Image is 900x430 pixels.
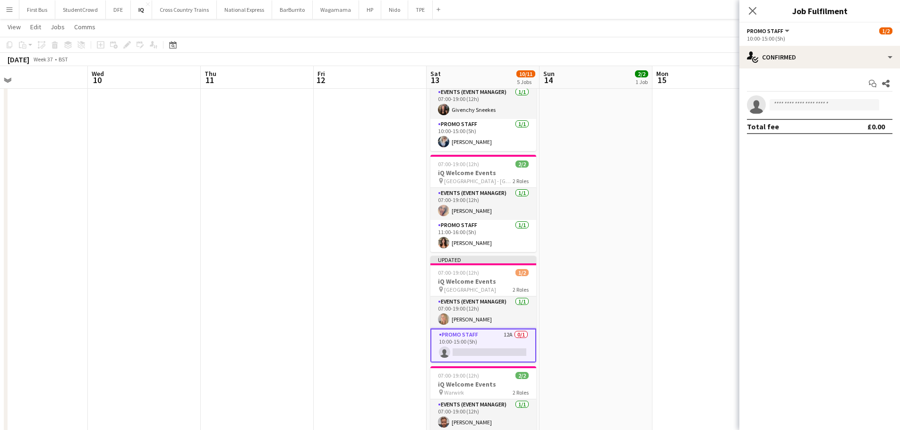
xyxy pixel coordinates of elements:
[430,155,536,252] app-job-card: 07:00-19:00 (12h)2/2iQ Welcome Events [GEOGRAPHIC_DATA] - [GEOGRAPHIC_DATA]2 RolesEvents (Event M...
[55,0,106,19] button: StudentCrowd
[59,56,68,63] div: BST
[316,75,325,85] span: 12
[438,372,479,379] span: 07:00-19:00 (12h)
[90,75,104,85] span: 10
[272,0,313,19] button: BarBurrito
[430,188,536,220] app-card-role: Events (Event Manager)1/107:00-19:00 (12h)[PERSON_NAME]
[635,78,648,85] div: 1 Job
[430,256,536,363] app-job-card: Updated07:00-19:00 (12h)1/2iQ Welcome Events [GEOGRAPHIC_DATA]2 RolesEvents (Event Manager)1/107:...
[152,0,217,19] button: Cross Country Trains
[444,177,513,185] span: [GEOGRAPHIC_DATA] - [GEOGRAPHIC_DATA]
[430,220,536,252] app-card-role: Promo Staff1/111:00-16:00 (5h)[PERSON_NAME]
[30,23,41,31] span: Edit
[655,75,669,85] span: 15
[542,75,555,85] span: 14
[444,389,464,396] span: Warwirk
[205,69,216,78] span: Thu
[430,119,536,151] app-card-role: Promo Staff1/110:00-15:00 (5h)[PERSON_NAME]
[517,78,535,85] div: 5 Jobs
[359,0,381,19] button: HP
[867,122,885,131] div: £0.00
[131,0,152,19] button: IQ
[515,372,529,379] span: 2/2
[430,296,536,329] app-card-role: Events (Event Manager)1/107:00-19:00 (12h)[PERSON_NAME]
[203,75,216,85] span: 11
[747,27,783,34] span: Promo Staff
[747,35,892,42] div: 10:00-15:00 (5h)
[74,23,95,31] span: Comms
[747,27,791,34] button: Promo Staff
[656,69,669,78] span: Mon
[444,286,496,293] span: [GEOGRAPHIC_DATA]
[516,70,535,77] span: 10/11
[438,269,479,276] span: 07:00-19:00 (12h)
[408,0,433,19] button: TPE
[739,46,900,68] div: Confirmed
[513,177,529,185] span: 2 Roles
[513,286,529,293] span: 2 Roles
[106,0,131,19] button: DFE
[430,87,536,119] app-card-role: Events (Event Manager)1/107:00-19:00 (12h)Givenchy Sneekes
[747,122,779,131] div: Total fee
[430,54,536,151] app-job-card: 07:00-19:00 (12h)2/2iQ Welcome Events Lincoln2 RolesEvents (Event Manager)1/107:00-19:00 (12h)Giv...
[317,69,325,78] span: Fri
[217,0,272,19] button: National Express
[430,277,536,286] h3: iQ Welcome Events
[4,21,25,33] a: View
[635,70,648,77] span: 2/2
[430,329,536,363] app-card-role: Promo Staff12A0/110:00-15:00 (5h)
[430,69,441,78] span: Sat
[8,23,21,31] span: View
[51,23,65,31] span: Jobs
[19,0,55,19] button: First Bus
[438,160,479,168] span: 07:00-19:00 (12h)
[26,21,45,33] a: Edit
[47,21,69,33] a: Jobs
[879,27,892,34] span: 1/2
[515,269,529,276] span: 1/2
[430,169,536,177] h3: iQ Welcome Events
[381,0,408,19] button: Nido
[543,69,555,78] span: Sun
[8,55,29,64] div: [DATE]
[430,256,536,263] div: Updated
[70,21,99,33] a: Comms
[92,69,104,78] span: Wed
[429,75,441,85] span: 13
[513,389,529,396] span: 2 Roles
[430,380,536,388] h3: iQ Welcome Events
[739,5,900,17] h3: Job Fulfilment
[313,0,359,19] button: Wagamama
[31,56,55,63] span: Week 37
[515,160,529,168] span: 2/2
